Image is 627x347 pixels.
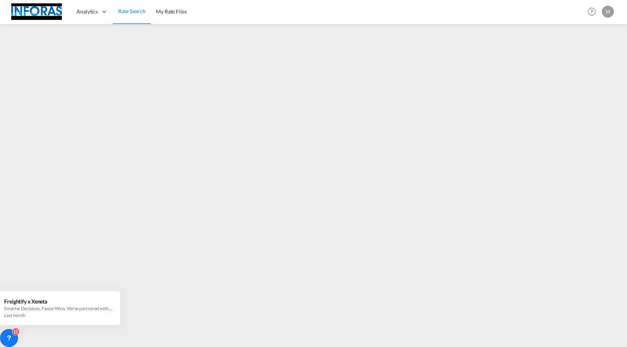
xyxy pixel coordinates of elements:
span: Help [585,5,598,18]
img: eff75c7098ee11eeb65dd1c63e392380.jpg [11,3,62,20]
span: Rate Search [118,8,145,14]
span: My Rate Files [156,8,187,15]
div: Help [585,5,602,19]
div: M [602,6,614,18]
span: Analytics [76,8,98,15]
